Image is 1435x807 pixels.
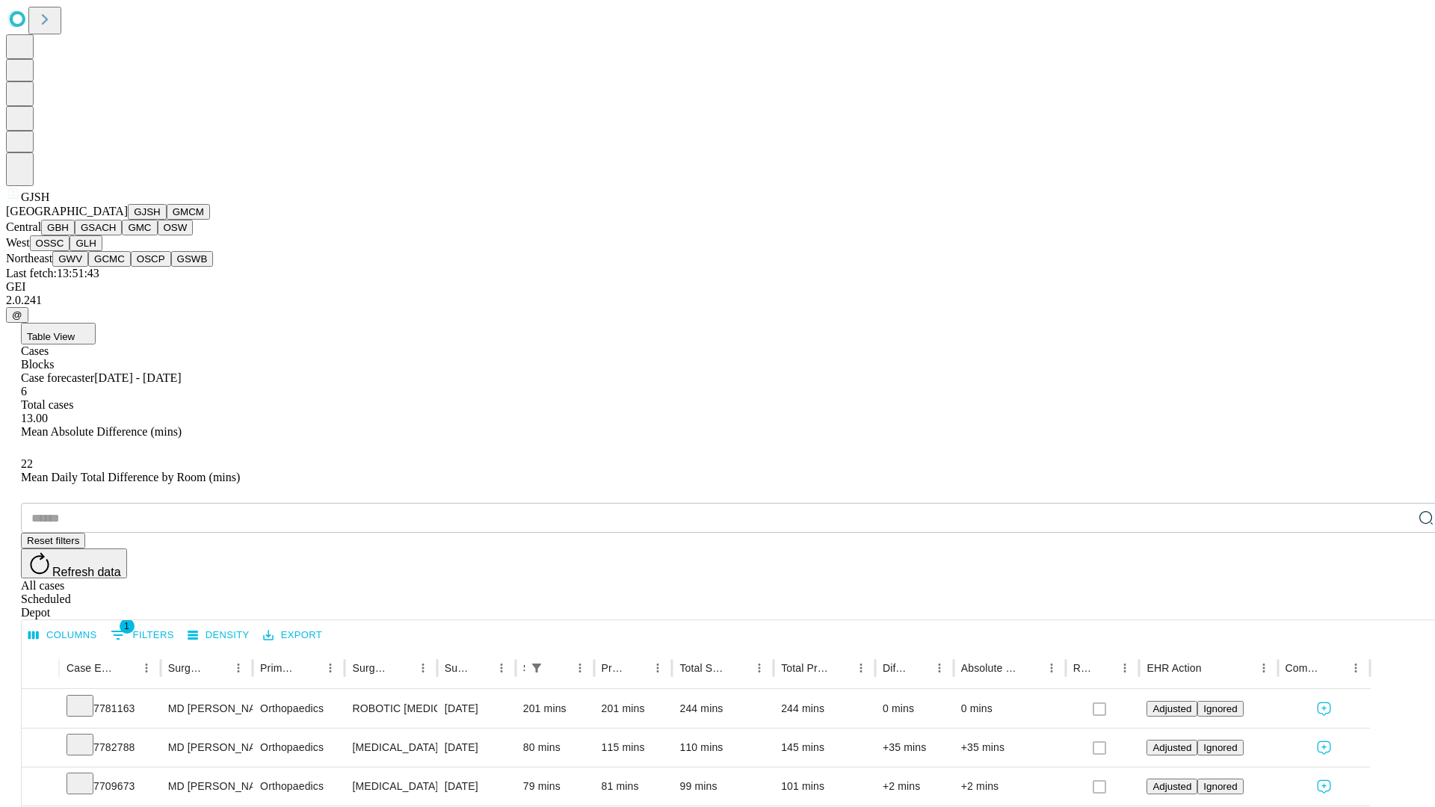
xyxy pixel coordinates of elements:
[228,658,249,678] button: Menu
[929,658,950,678] button: Menu
[27,535,79,546] span: Reset filters
[749,658,770,678] button: Menu
[602,690,665,728] div: 201 mins
[883,662,907,674] div: Difference
[21,323,96,344] button: Table View
[158,220,194,235] button: OSW
[94,371,181,384] span: [DATE] - [DATE]
[67,690,153,728] div: 7781163
[6,205,128,217] span: [GEOGRAPHIC_DATA]
[168,662,206,674] div: Surgeon Name
[6,267,99,279] span: Last fetch: 13:51:43
[602,767,665,806] div: 81 mins
[1197,740,1243,755] button: Ignored
[88,251,131,267] button: GCMC
[602,729,665,767] div: 115 mins
[352,690,429,728] div: ROBOTIC [MEDICAL_DATA] KNEE TOTAL
[602,662,626,674] div: Predicted In Room Duration
[647,658,668,678] button: Menu
[67,729,153,767] div: 7782788
[1041,658,1062,678] button: Menu
[1147,662,1201,674] div: EHR Action
[21,471,240,483] span: Mean Daily Total Difference by Room (mins)
[883,767,946,806] div: +2 mins
[1152,781,1191,792] span: Adjusted
[679,662,726,674] div: Total Scheduled Duration
[851,658,871,678] button: Menu
[961,729,1058,767] div: +35 mins
[171,251,214,267] button: GSWB
[523,662,525,674] div: Scheduled In Room Duration
[260,729,337,767] div: Orthopaedics
[128,204,167,220] button: GJSH
[830,658,851,678] button: Sort
[908,658,929,678] button: Sort
[168,767,245,806] div: MD [PERSON_NAME] [PERSON_NAME] Md
[523,690,587,728] div: 201 mins
[523,729,587,767] div: 80 mins
[260,662,297,674] div: Primary Service
[1093,658,1114,678] button: Sort
[392,658,413,678] button: Sort
[122,220,157,235] button: GMC
[1114,658,1135,678] button: Menu
[961,662,1019,674] div: Absolute Difference
[1197,701,1243,717] button: Ignored
[27,331,75,342] span: Table View
[259,624,326,647] button: Export
[21,548,127,578] button: Refresh data
[167,204,210,220] button: GMCM
[1345,658,1366,678] button: Menu
[6,252,52,265] span: Northeast
[21,425,182,438] span: Mean Absolute Difference (mins)
[1147,740,1197,755] button: Adjusted
[67,767,153,806] div: 7709673
[445,729,508,767] div: [DATE]
[1152,742,1191,753] span: Adjusted
[136,658,157,678] button: Menu
[352,729,429,767] div: [MEDICAL_DATA] [MEDICAL_DATA]
[107,623,178,647] button: Show filters
[1147,779,1197,794] button: Adjusted
[30,235,70,251] button: OSSC
[445,690,508,728] div: [DATE]
[1253,658,1274,678] button: Menu
[352,662,389,674] div: Surgery Name
[445,767,508,806] div: [DATE]
[29,735,52,761] button: Expand
[1147,701,1197,717] button: Adjusted
[781,690,868,728] div: 244 mins
[679,690,766,728] div: 244 mins
[21,457,33,470] span: 22
[320,658,341,678] button: Menu
[781,729,868,767] div: 145 mins
[131,251,171,267] button: OSCP
[1073,662,1093,674] div: Resolved in EHR
[6,294,1429,307] div: 2.0.241
[52,566,121,578] span: Refresh data
[781,767,868,806] div: 101 mins
[445,662,469,674] div: Surgery Date
[1324,658,1345,678] button: Sort
[260,767,337,806] div: Orthopaedics
[883,690,946,728] div: 0 mins
[1286,662,1323,674] div: Comments
[6,307,28,323] button: @
[883,729,946,767] div: +35 mins
[1020,658,1041,678] button: Sort
[21,371,94,384] span: Case forecaster
[1197,779,1243,794] button: Ignored
[526,658,547,678] button: Show filters
[70,235,102,251] button: GLH
[549,658,570,678] button: Sort
[1203,703,1237,714] span: Ignored
[29,774,52,800] button: Expand
[120,619,135,634] span: 1
[260,690,337,728] div: Orthopaedics
[781,662,828,674] div: Total Predicted Duration
[6,220,41,233] span: Central
[1203,658,1224,678] button: Sort
[679,729,766,767] div: 110 mins
[6,280,1429,294] div: GEI
[626,658,647,678] button: Sort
